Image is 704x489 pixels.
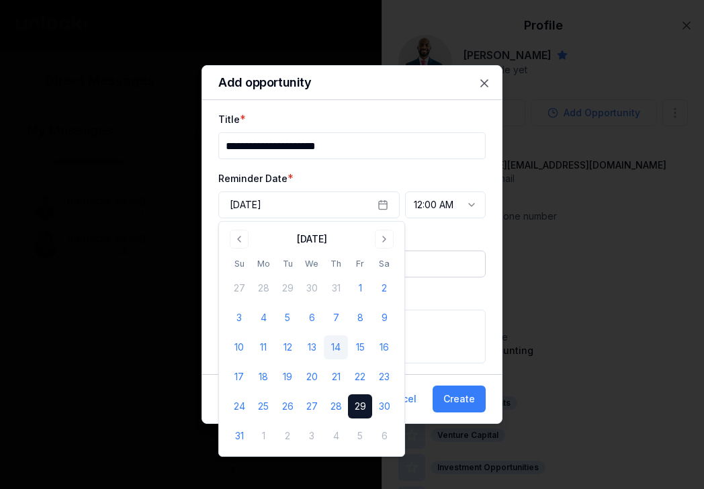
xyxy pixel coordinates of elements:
[348,306,372,330] button: 8
[324,257,348,271] th: Thursday
[348,424,372,448] button: 5
[251,306,275,330] button: 4
[375,230,394,249] button: Go to next month
[300,424,324,448] button: 3
[227,365,251,389] button: 17
[218,173,288,184] label: Reminder Date
[372,335,396,359] button: 16
[348,394,372,418] button: 29
[348,365,372,389] button: 22
[300,276,324,300] button: 30
[348,335,372,359] button: 15
[324,365,348,389] button: 21
[300,365,324,389] button: 20
[433,386,486,412] button: Create
[230,230,249,249] button: Go to previous month
[348,276,372,300] button: 1
[251,424,275,448] button: 1
[300,257,324,271] th: Wednesday
[227,257,251,271] th: Sunday
[372,365,396,389] button: 23
[297,232,327,246] div: [DATE]
[227,276,251,300] button: 27
[372,306,396,330] button: 9
[227,394,251,418] button: 24
[372,394,396,418] button: 30
[275,276,300,300] button: 29
[218,191,400,218] button: [DATE]
[227,335,251,359] button: 10
[300,394,324,418] button: 27
[251,276,275,300] button: 28
[275,424,300,448] button: 2
[324,394,348,418] button: 28
[324,276,348,300] button: 31
[275,306,300,330] button: 5
[275,335,300,359] button: 12
[300,335,324,359] button: 13
[324,306,348,330] button: 7
[227,306,251,330] button: 3
[251,335,275,359] button: 11
[227,424,251,448] button: 31
[300,306,324,330] button: 6
[251,365,275,389] button: 18
[348,257,372,271] th: Friday
[275,394,300,418] button: 26
[324,424,348,448] button: 4
[372,257,396,271] th: Saturday
[324,335,348,359] button: 14
[218,114,240,125] label: Title
[218,77,486,89] h2: Add opportunity
[275,257,300,271] th: Tuesday
[251,257,275,271] th: Monday
[251,394,275,418] button: 25
[372,276,396,300] button: 2
[372,424,396,448] button: 6
[275,365,300,389] button: 19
